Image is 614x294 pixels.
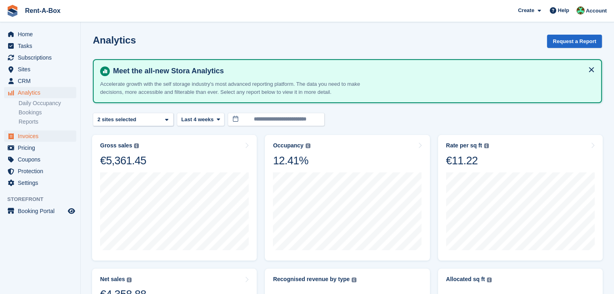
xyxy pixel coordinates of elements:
[7,195,80,203] span: Storefront
[306,143,310,148] img: icon-info-grey-7440780725fd019a000dd9b08b2336e03edf1995a4989e88bcd33f0948082b44.svg
[4,75,76,87] a: menu
[96,116,139,124] div: 2 sites selected
[4,177,76,188] a: menu
[446,154,489,168] div: €11.22
[181,116,214,124] span: Last 4 weeks
[4,29,76,40] a: menu
[93,35,136,46] h2: Analytics
[18,205,66,217] span: Booking Portal
[18,40,66,52] span: Tasks
[22,4,64,17] a: Rent-A-Box
[110,66,595,76] h4: Meet the all-new Stora Analytics
[19,118,76,126] a: Reports
[4,40,76,52] a: menu
[273,154,310,168] div: 12.41%
[67,206,76,216] a: Preview store
[4,130,76,142] a: menu
[6,5,19,17] img: stora-icon-8386f47178a22dfd0bd8f6a31ec36ba5ce8667c1dd55bd0f319d3a0aa187defe.svg
[100,80,383,96] p: Accelerate growth with the self storage industry's most advanced reporting platform. The data you...
[18,166,66,177] span: Protection
[18,154,66,165] span: Coupons
[18,142,66,153] span: Pricing
[18,75,66,87] span: CRM
[4,142,76,153] a: menu
[134,143,139,148] img: icon-info-grey-7440780725fd019a000dd9b08b2336e03edf1995a4989e88bcd33f0948082b44.svg
[4,166,76,177] a: menu
[19,99,76,107] a: Daily Occupancy
[18,177,66,188] span: Settings
[4,154,76,165] a: menu
[18,87,66,98] span: Analytics
[177,113,224,126] button: Last 4 weeks
[487,277,492,282] img: icon-info-grey-7440780725fd019a000dd9b08b2336e03edf1995a4989e88bcd33f0948082b44.svg
[4,52,76,63] a: menu
[18,52,66,63] span: Subscriptions
[4,205,76,217] a: menu
[4,64,76,75] a: menu
[100,276,125,283] div: Net sales
[576,6,585,14] img: Conor O'Shea
[352,277,356,282] img: icon-info-grey-7440780725fd019a000dd9b08b2336e03edf1995a4989e88bcd33f0948082b44.svg
[18,130,66,142] span: Invoices
[273,142,303,149] div: Occupancy
[446,142,482,149] div: Rate per sq ft
[127,277,132,282] img: icon-info-grey-7440780725fd019a000dd9b08b2336e03edf1995a4989e88bcd33f0948082b44.svg
[586,7,607,15] span: Account
[100,154,146,168] div: €5,361.45
[19,109,76,116] a: Bookings
[518,6,534,14] span: Create
[558,6,569,14] span: Help
[18,29,66,40] span: Home
[446,276,485,283] div: Allocated sq ft
[4,87,76,98] a: menu
[484,143,489,148] img: icon-info-grey-7440780725fd019a000dd9b08b2336e03edf1995a4989e88bcd33f0948082b44.svg
[273,276,350,283] div: Recognised revenue by type
[18,64,66,75] span: Sites
[100,142,132,149] div: Gross sales
[547,35,602,48] button: Request a Report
